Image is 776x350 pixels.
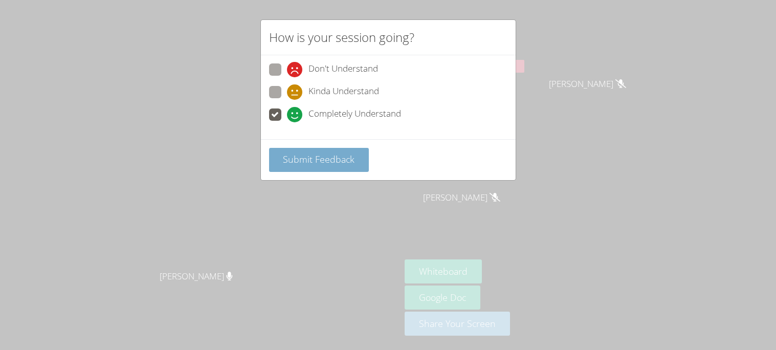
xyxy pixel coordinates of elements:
button: Submit Feedback [269,148,369,172]
span: Completely Understand [308,107,401,122]
span: Submit Feedback [283,153,354,165]
h2: How is your session going? [269,28,414,47]
span: Don't Understand [308,62,378,77]
span: Kinda Understand [308,84,379,100]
